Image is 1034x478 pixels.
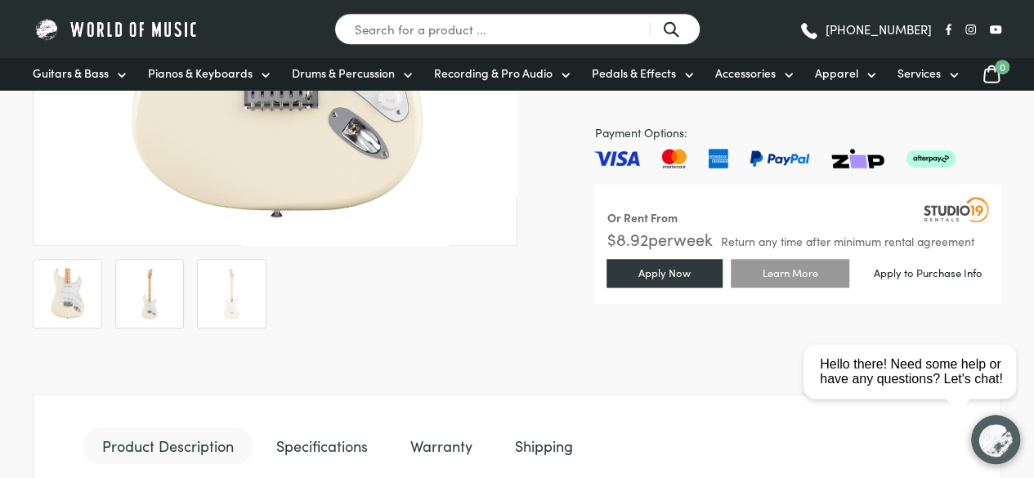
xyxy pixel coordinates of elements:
span: Guitars & Bass [33,65,109,82]
img: Fender Standard Stratocaster Olympic White Back view [206,268,257,319]
span: Accessories [715,65,776,82]
span: Return any time after minimum rental agreement [720,235,974,247]
span: $ 8.92 [607,227,647,250]
div: Or Rent From [607,208,677,227]
span: Drums & Percussion [292,65,395,82]
img: Fender Standard Stratocaster Olympic White Full view [124,268,176,319]
span: 0 [995,60,1009,74]
img: World of Music [33,16,200,42]
a: Learn More [731,259,850,288]
a: Warranty [391,427,492,465]
span: Apparel [815,65,858,82]
a: [PHONE_NUMBER] [799,17,932,42]
img: Studio19 Rentals [924,197,989,221]
span: Services [897,65,941,82]
a: Shipping [495,427,593,465]
input: Search for a product ... [334,13,701,45]
span: Recording & Pro Audio [434,65,553,82]
span: per week [647,227,712,250]
span: Pedals & Effects [592,65,676,82]
iframe: Chat with our support team [797,298,1034,478]
a: Apply to Purchase Info [857,261,997,285]
a: Apply Now [607,259,723,288]
img: Pay with Master card, Visa, American Express and Paypal [594,149,955,168]
span: Payment Options: [594,123,1001,142]
a: Product Description [83,427,253,465]
span: Pianos & Keyboards [148,65,253,82]
a: Specifications [257,427,387,465]
span: [PHONE_NUMBER] [826,23,932,35]
img: Fender Standard Stratocaster Olympic White Close view [42,268,93,319]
